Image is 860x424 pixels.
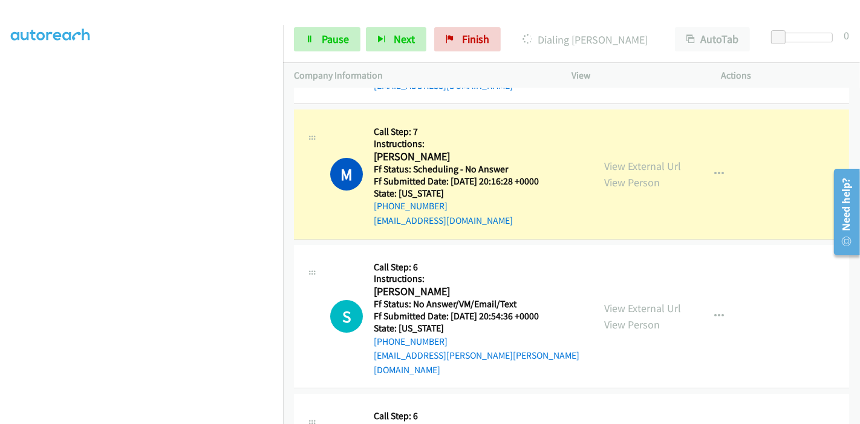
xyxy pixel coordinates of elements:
[374,150,539,164] h2: [PERSON_NAME]
[844,27,849,44] div: 0
[374,322,582,334] h5: State: [US_STATE]
[374,80,513,91] a: [EMAIL_ADDRESS][DOMAIN_NAME]
[330,158,363,191] h1: M
[374,350,579,376] a: [EMAIL_ADDRESS][PERSON_NAME][PERSON_NAME][DOMAIN_NAME]
[374,261,582,273] h5: Call Step: 6
[462,32,489,46] span: Finish
[374,188,539,200] h5: State: [US_STATE]
[374,215,513,226] a: [EMAIL_ADDRESS][DOMAIN_NAME]
[374,336,448,347] a: [PHONE_NUMBER]
[675,27,750,51] button: AutoTab
[604,318,660,331] a: View Person
[826,164,860,260] iframe: Resource Center
[366,27,426,51] button: Next
[374,410,539,422] h5: Call Step: 6
[604,175,660,189] a: View Person
[374,163,539,175] h5: Ff Status: Scheduling - No Answer
[374,175,539,188] h5: Ff Submitted Date: [DATE] 20:16:28 +0000
[604,301,681,315] a: View External Url
[330,300,363,333] h1: S
[572,68,700,83] p: View
[517,31,653,48] p: Dialing [PERSON_NAME]
[374,126,539,138] h5: Call Step: 7
[374,285,582,299] h2: [PERSON_NAME]
[394,32,415,46] span: Next
[374,273,582,285] h5: Instructions:
[374,298,582,310] h5: Ff Status: No Answer/VM/Email/Text
[604,159,681,173] a: View External Url
[294,27,360,51] a: Pause
[294,68,550,83] p: Company Information
[434,27,501,51] a: Finish
[374,138,539,150] h5: Instructions:
[777,33,833,42] div: Delay between calls (in seconds)
[374,310,582,322] h5: Ff Submitted Date: [DATE] 20:54:36 +0000
[722,68,850,83] p: Actions
[374,200,448,212] a: [PHONE_NUMBER]
[322,32,349,46] span: Pause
